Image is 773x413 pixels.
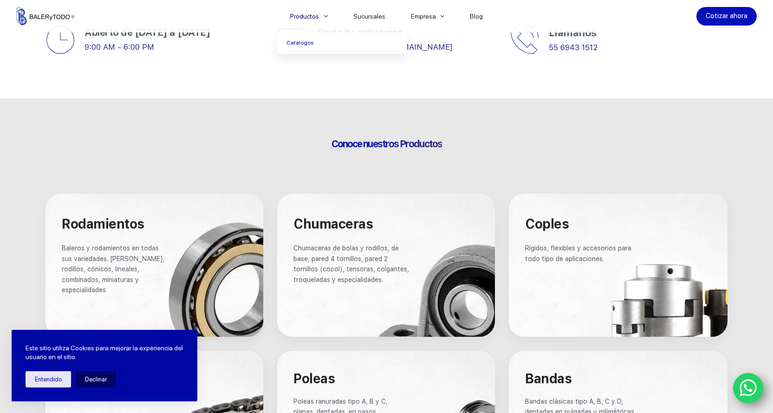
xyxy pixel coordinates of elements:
span: Conoce nuestros Productos [331,138,442,150]
a: WhatsApp [733,373,764,404]
button: Declinar [76,371,116,387]
span: Llámanos [549,26,597,39]
a: Catalogos [277,33,407,54]
span: Bandas [525,371,572,387]
img: Balerytodo [16,7,74,25]
span: Rígidos, flexibles y accesorios para todo tipo de aplicaciones. [525,244,633,262]
span: Rodamientos [62,216,144,232]
span: Chumaceras [293,216,373,232]
a: 55 6943 1512 [549,43,598,52]
p: Este sitio utiliza Cookies para mejorar la experiencia del usuario en el sitio. [26,344,183,362]
a: Cotizar ahora [696,7,757,26]
span: Coples [525,216,569,232]
span: Poleas [293,371,335,387]
span: Chumaceras de bolas y rodillos, de base, pared 4 tornillos, pared 2 tornillos (cocol), tensoras, ... [293,244,411,283]
button: Entendido [26,371,71,387]
span: Baleros y rodamientos en todas sus variedades. [PERSON_NAME], rodillos, cónicos, lineales, combin... [62,244,167,294]
span: 9:00 AM - 6:00 PM [84,42,154,52]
